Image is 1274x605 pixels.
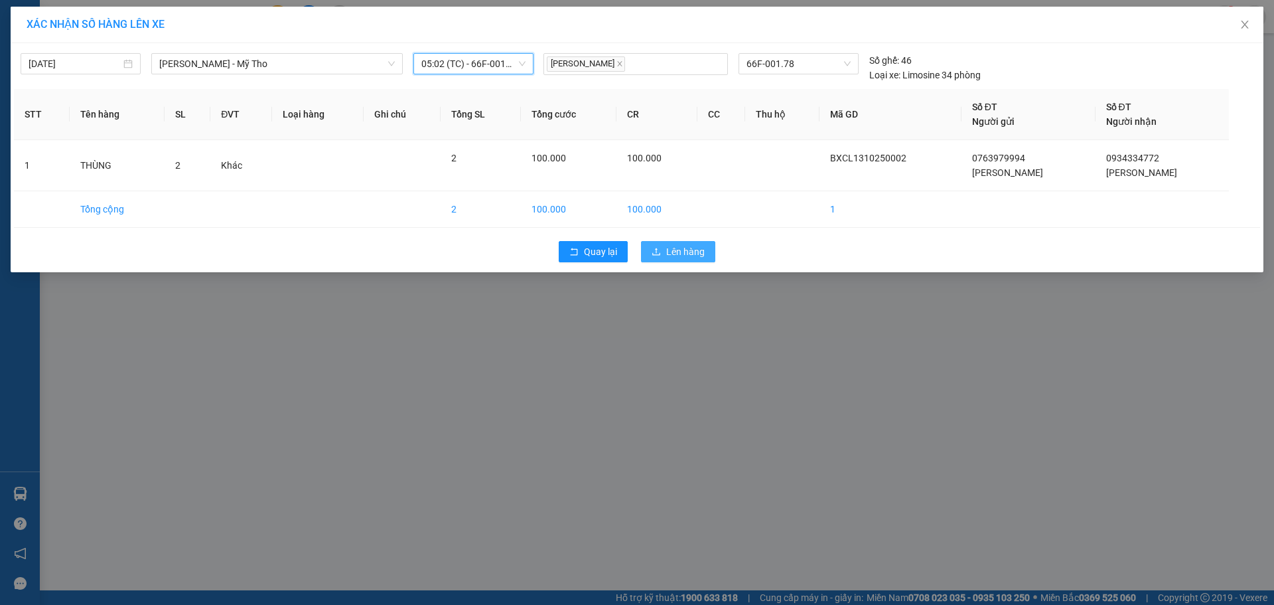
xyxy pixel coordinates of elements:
[616,89,697,140] th: CR
[70,191,164,228] td: Tổng cộng
[616,191,697,228] td: 100.000
[547,56,625,72] span: [PERSON_NAME]
[14,89,70,140] th: STT
[830,153,906,163] span: BXCL1310250002
[14,140,70,191] td: 1
[441,191,521,228] td: 2
[616,60,623,67] span: close
[1106,116,1157,127] span: Người nhận
[819,89,961,140] th: Mã GD
[972,153,1025,163] span: 0763979994
[972,102,997,112] span: Số ĐT
[29,56,121,71] input: 13/10/2025
[869,53,899,68] span: Số ghế:
[159,54,395,74] span: Cao Lãnh - Mỹ Tho
[531,153,566,163] span: 100.000
[559,241,628,262] button: rollbackQuay lại
[175,160,180,171] span: 2
[521,89,616,140] th: Tổng cước
[388,60,395,68] span: down
[569,247,579,258] span: rollback
[1106,167,1177,178] span: [PERSON_NAME]
[27,18,165,31] span: XÁC NHẬN SỐ HÀNG LÊN XE
[819,191,961,228] td: 1
[1106,102,1131,112] span: Số ĐT
[746,54,850,74] span: 66F-001.78
[441,89,521,140] th: Tổng SL
[272,89,364,140] th: Loại hàng
[210,89,272,140] th: ĐVT
[869,53,912,68] div: 46
[641,241,715,262] button: uploadLên hàng
[451,153,457,163] span: 2
[627,153,662,163] span: 100.000
[745,89,819,140] th: Thu hộ
[697,89,746,140] th: CC
[652,247,661,258] span: upload
[1226,7,1263,44] button: Close
[1106,153,1159,163] span: 0934334772
[70,89,164,140] th: Tên hàng
[421,54,526,74] span: 05:02 (TC) - 66F-001.78
[972,167,1043,178] span: [PERSON_NAME]
[364,89,441,140] th: Ghi chú
[1239,19,1250,30] span: close
[972,116,1015,127] span: Người gửi
[869,68,900,82] span: Loại xe:
[869,68,981,82] div: Limosine 34 phòng
[666,244,705,259] span: Lên hàng
[521,191,616,228] td: 100.000
[584,244,617,259] span: Quay lại
[70,140,164,191] td: THÙNG
[165,89,211,140] th: SL
[210,140,272,191] td: Khác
